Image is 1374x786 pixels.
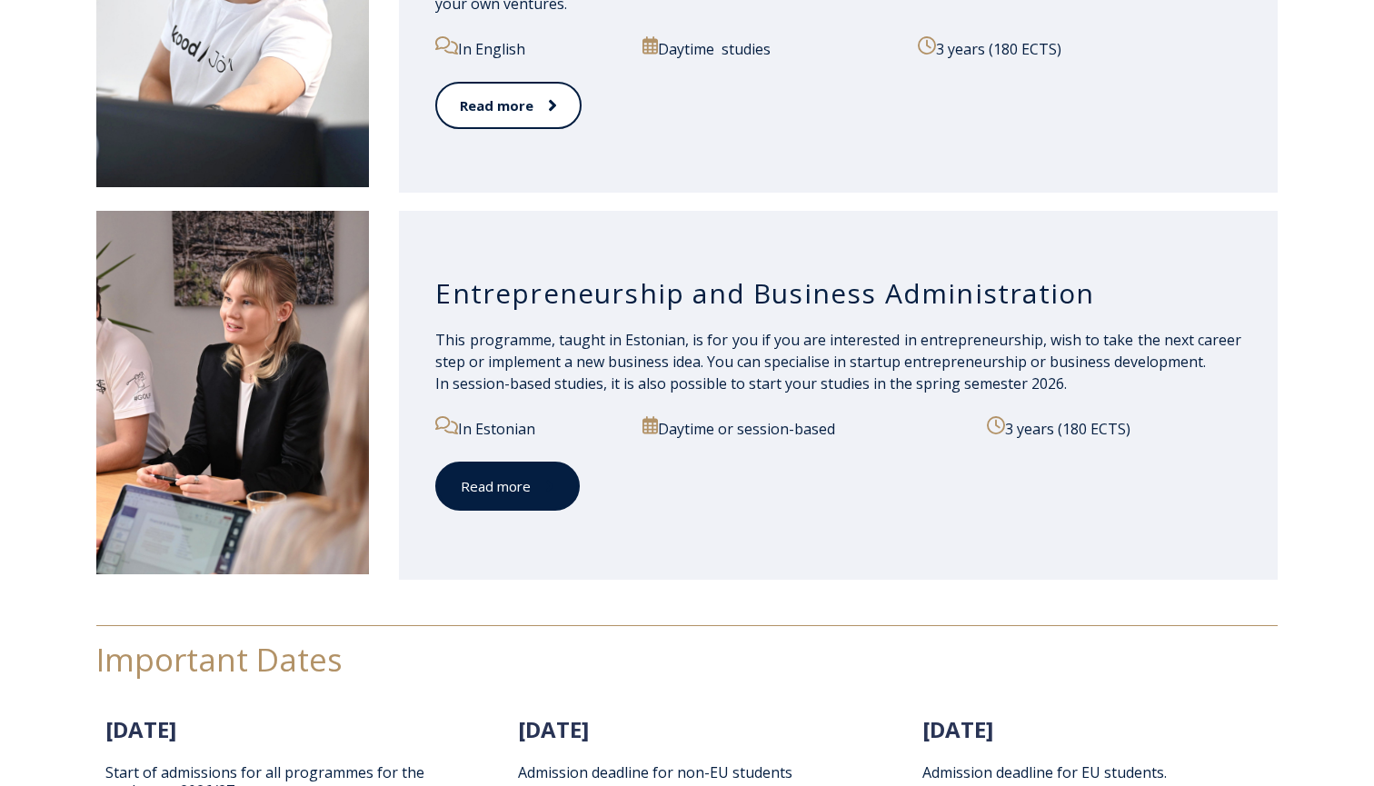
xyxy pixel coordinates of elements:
[435,276,1241,311] h3: Entrepreneurship and Business Administration
[435,462,580,512] a: Read more
[642,416,966,440] p: Daytime or session-based
[918,36,1241,60] p: 3 years (180 ECTS)
[922,763,1259,781] p: Admission deadline for EU students.
[922,714,993,744] span: [DATE]
[435,36,622,60] p: In English
[105,714,176,744] span: [DATE]
[96,211,369,574] img: Entrepreneurship and Business Administration
[435,82,582,130] a: Read more
[518,714,589,744] span: [DATE]
[642,36,897,60] p: Daytime studies
[435,416,622,440] p: In Estonian
[435,330,1241,393] span: This programme, taught in Estonian, is for you if you are interested in entrepreneurship, wish to...
[518,763,855,781] p: Admission deadline for non-EU students
[987,416,1241,440] p: 3 years (180 ECTS)
[96,638,343,681] span: Important Dates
